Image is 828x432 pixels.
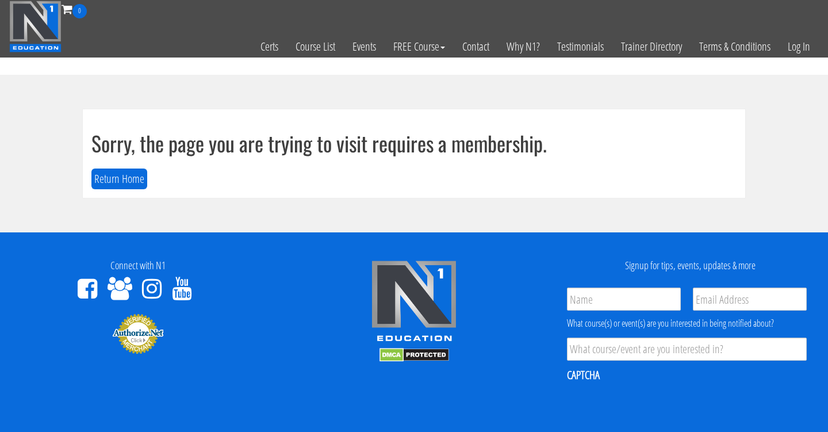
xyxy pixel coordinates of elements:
[379,348,449,362] img: DMCA.com Protection Status
[112,313,164,354] img: Authorize.Net Merchant - Click to Verify
[91,132,737,155] h1: Sorry, the page you are trying to visit requires a membership.
[344,18,385,75] a: Events
[567,368,600,383] label: CAPTCHA
[9,260,267,272] h4: Connect with N1
[287,18,344,75] a: Course List
[9,1,62,52] img: n1-education
[62,1,87,17] a: 0
[549,18,612,75] a: Testimonials
[561,260,819,272] h4: Signup for tips, events, updates & more
[385,18,454,75] a: FREE Course
[612,18,691,75] a: Trainer Directory
[252,18,287,75] a: Certs
[567,316,807,330] div: What course(s) or event(s) are you interested in being notified about?
[91,169,147,190] button: Return Home
[567,338,807,361] input: What course/event are you interested in?
[567,288,681,311] input: Name
[693,288,807,311] input: Email Address
[72,4,87,18] span: 0
[371,260,457,345] img: n1-edu-logo
[454,18,498,75] a: Contact
[691,18,779,75] a: Terms & Conditions
[779,18,819,75] a: Log In
[498,18,549,75] a: Why N1?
